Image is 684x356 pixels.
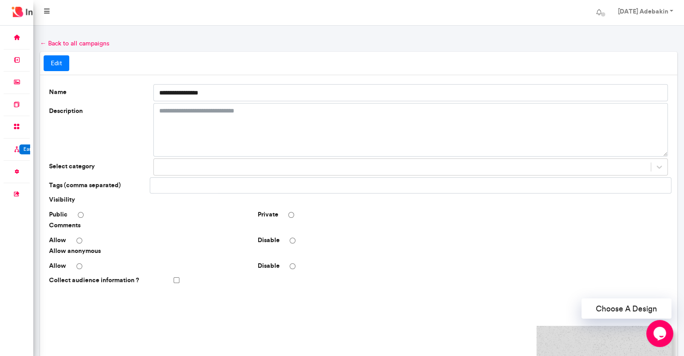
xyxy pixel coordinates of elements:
label: Public [49,210,67,219]
label: Allow [49,236,66,245]
a: ← Back to all campaigns [40,40,109,47]
label: Select category [46,158,150,176]
span: Comments [46,221,255,230]
label: Allow [49,261,66,270]
label: Description [46,103,150,157]
label: Disable [258,261,280,270]
label: Private [258,210,278,219]
img: InBranded Logo [9,5,70,19]
strong: [DATE] Adebakin [617,7,668,15]
label: Name [46,84,150,101]
span: Early access [23,146,52,152]
label: Disable [258,236,280,245]
iframe: chat widget [646,320,675,347]
label: Tags (comma separated) [46,177,150,194]
a: Edit [44,55,69,72]
span: Allow anonymous [46,247,255,256]
button: Choose A Design [581,298,671,319]
label: Collect audience information ? [46,272,143,288]
span: Visibility [46,195,255,204]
